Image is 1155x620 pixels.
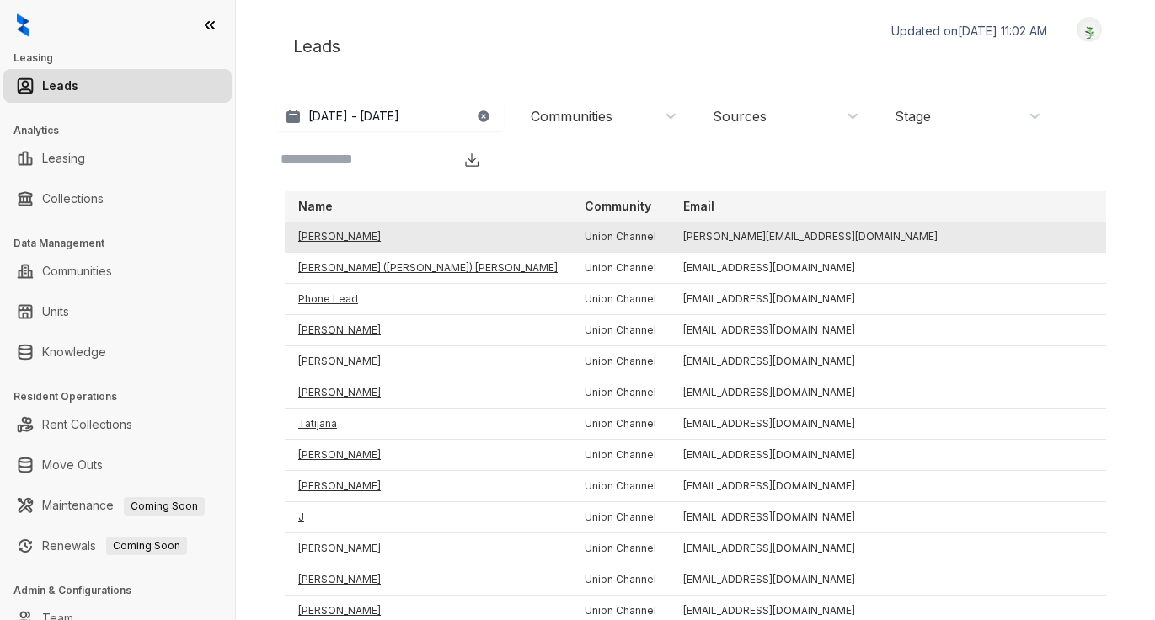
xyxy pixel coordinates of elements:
[285,440,571,471] td: [PERSON_NAME]
[285,377,571,409] td: [PERSON_NAME]
[285,533,571,564] td: [PERSON_NAME]
[670,377,1116,409] td: [EMAIL_ADDRESS][DOMAIN_NAME]
[571,315,670,346] td: Union Channel
[298,198,333,215] p: Name
[285,471,571,502] td: [PERSON_NAME]
[13,51,235,66] h3: Leasing
[285,409,571,440] td: Tatijana
[571,409,670,440] td: Union Channel
[571,377,670,409] td: Union Channel
[3,69,232,103] li: Leads
[285,315,571,346] td: [PERSON_NAME]
[285,253,571,284] td: [PERSON_NAME] ([PERSON_NAME]) [PERSON_NAME]
[571,440,670,471] td: Union Channel
[670,222,1116,253] td: [PERSON_NAME][EMAIL_ADDRESS][DOMAIN_NAME]
[3,448,232,482] li: Move Outs
[42,335,106,369] a: Knowledge
[17,13,29,37] img: logo
[571,253,670,284] td: Union Channel
[670,284,1116,315] td: [EMAIL_ADDRESS][DOMAIN_NAME]
[42,69,78,103] a: Leads
[42,182,104,216] a: Collections
[13,236,235,251] h3: Data Management
[713,107,767,126] div: Sources
[1077,21,1101,39] img: UserAvatar
[571,284,670,315] td: Union Channel
[276,101,504,131] button: [DATE] - [DATE]
[670,409,1116,440] td: [EMAIL_ADDRESS][DOMAIN_NAME]
[276,17,1115,76] div: Leads
[13,583,235,598] h3: Admin & Configurations
[106,537,187,555] span: Coming Soon
[13,123,235,138] h3: Analytics
[585,198,651,215] p: Community
[891,23,1047,40] p: Updated on [DATE] 11:02 AM
[3,489,232,522] li: Maintenance
[670,502,1116,533] td: [EMAIL_ADDRESS][DOMAIN_NAME]
[670,471,1116,502] td: [EMAIL_ADDRESS][DOMAIN_NAME]
[3,182,232,216] li: Collections
[3,254,232,288] li: Communities
[670,440,1116,471] td: [EMAIL_ADDRESS][DOMAIN_NAME]
[42,448,103,482] a: Move Outs
[3,295,232,329] li: Units
[670,346,1116,377] td: [EMAIL_ADDRESS][DOMAIN_NAME]
[571,222,670,253] td: Union Channel
[285,564,571,596] td: [PERSON_NAME]
[683,198,714,215] p: Email
[571,502,670,533] td: Union Channel
[670,564,1116,596] td: [EMAIL_ADDRESS][DOMAIN_NAME]
[13,389,235,404] h3: Resident Operations
[285,502,571,533] td: J
[895,107,931,126] div: Stage
[431,152,446,167] img: SearchIcon
[42,408,132,441] a: Rent Collections
[670,315,1116,346] td: [EMAIL_ADDRESS][DOMAIN_NAME]
[571,471,670,502] td: Union Channel
[42,529,187,563] a: RenewalsComing Soon
[571,346,670,377] td: Union Channel
[571,564,670,596] td: Union Channel
[42,295,69,329] a: Units
[285,284,571,315] td: Phone Lead
[571,533,670,564] td: Union Channel
[670,533,1116,564] td: [EMAIL_ADDRESS][DOMAIN_NAME]
[42,142,85,175] a: Leasing
[3,142,232,175] li: Leasing
[42,254,112,288] a: Communities
[531,107,612,126] div: Communities
[463,152,480,168] img: Download
[285,346,571,377] td: [PERSON_NAME]
[670,253,1116,284] td: [EMAIL_ADDRESS][DOMAIN_NAME]
[3,529,232,563] li: Renewals
[3,408,232,441] li: Rent Collections
[124,497,205,516] span: Coming Soon
[3,335,232,369] li: Knowledge
[308,108,399,125] p: [DATE] - [DATE]
[285,222,571,253] td: [PERSON_NAME]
